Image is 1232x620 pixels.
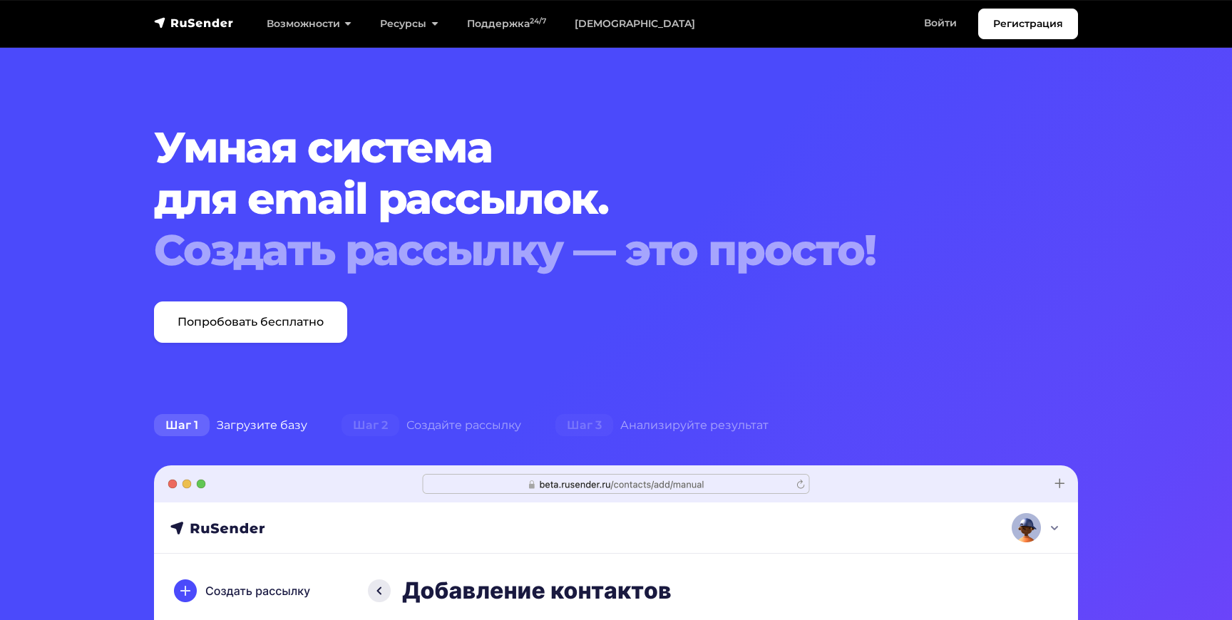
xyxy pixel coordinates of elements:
[560,9,709,38] a: [DEMOGRAPHIC_DATA]
[366,9,452,38] a: Ресурсы
[555,414,613,437] span: Шаг 3
[342,414,399,437] span: Шаг 2
[530,16,546,26] sup: 24/7
[538,411,786,440] div: Анализируйте результат
[154,122,1000,276] h1: Умная система для email рассылок.
[154,301,347,343] a: Попробовать бесплатно
[453,9,560,38] a: Поддержка24/7
[154,224,1000,276] div: Создать рассылку — это просто!
[324,411,538,440] div: Создайте рассылку
[252,9,366,38] a: Возможности
[910,9,971,38] a: Войти
[154,16,234,30] img: RuSender
[978,9,1078,39] a: Регистрация
[137,411,324,440] div: Загрузите базу
[154,414,210,437] span: Шаг 1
